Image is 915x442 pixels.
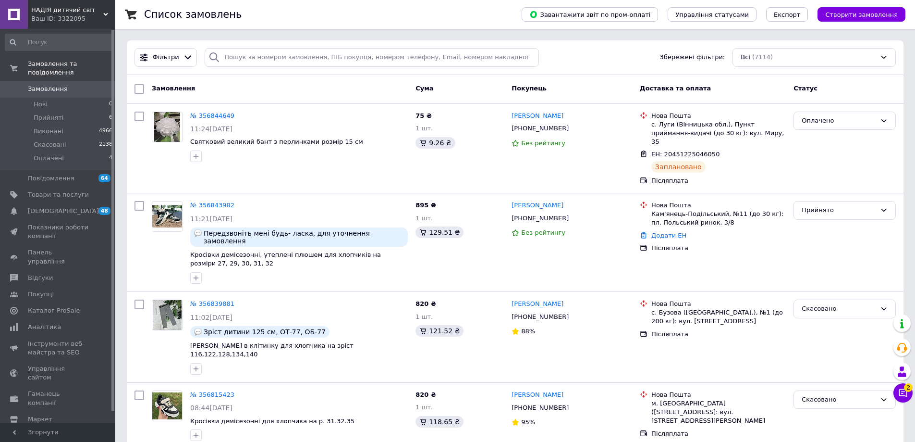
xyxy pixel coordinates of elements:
[904,383,913,392] span: 2
[98,207,110,215] span: 48
[651,308,786,326] div: с. Бузова ([GEOGRAPHIC_DATA].), №1 (до 200 кг): вул. [STREET_ADDRESS]
[34,127,63,136] span: Виконані
[194,229,202,237] img: :speech_balloon:
[109,100,112,109] span: 0
[152,205,182,228] img: Фото товару
[28,306,80,315] span: Каталог ProSale
[415,137,455,149] div: 9.26 ₴
[28,340,89,357] span: Інструменти веб-майстра та SEO
[512,85,547,92] span: Покупець
[752,53,773,61] span: (7114)
[521,418,535,426] span: 95%
[28,223,89,240] span: Показники роботи компанії
[152,392,182,419] img: Фото товару
[98,174,110,182] span: 64
[512,201,563,210] a: [PERSON_NAME]
[512,112,563,121] a: [PERSON_NAME]
[190,391,234,398] a: № 356815423
[34,100,48,109] span: Нові
[415,227,464,238] div: 129.51 ₴
[190,300,234,307] a: № 356839881
[5,34,113,51] input: Пошук
[152,112,183,142] a: Фото товару
[152,201,183,232] a: Фото товару
[34,154,64,163] span: Оплачені
[640,85,711,92] span: Доставка та оплата
[190,138,363,145] span: Святковий великий бант з перлинками розмір 15 см
[109,154,112,163] span: 4
[31,6,103,14] span: НАДІЯ дитячий світ
[28,323,61,331] span: Аналітика
[28,248,89,265] span: Панель управління
[651,399,786,426] div: м. [GEOGRAPHIC_DATA] ([STREET_ADDRESS]: вул. [STREET_ADDRESS][PERSON_NAME]
[651,151,720,158] span: ЕН: 20451225046050
[510,402,571,414] div: [PHONE_NUMBER]
[28,174,74,183] span: Повідомлення
[651,112,786,120] div: Нова Пошта
[28,85,68,93] span: Замовлення
[774,11,801,18] span: Експорт
[190,314,232,321] span: 11:02[DATE]
[28,190,89,199] span: Товари та послуги
[204,229,404,245] span: Передзвоніть мені будь- ласка, для уточнення замовлення
[415,300,436,307] span: 820 ₴
[28,207,99,215] span: [DEMOGRAPHIC_DATA]
[415,215,433,222] span: 1 шт.
[28,290,54,299] span: Покупці
[766,7,808,22] button: Експорт
[28,274,53,282] span: Відгуки
[415,404,433,411] span: 1 шт.
[893,383,913,403] button: Чат з покупцем2
[204,328,326,336] span: Зріст дитини 125 см, ОТ-77, ОБ-77
[28,390,89,407] span: Гаманець компанії
[529,10,650,19] span: Завантажити звіт по пром-оплаті
[144,9,242,20] h1: Список замовлень
[31,14,115,23] div: Ваш ID: 3322095
[28,60,115,77] span: Замовлення та повідомлення
[415,125,433,132] span: 1 шт.
[190,342,354,358] span: [PERSON_NAME] в клітинку для хлопчика на зріст 116,122,128,134,140
[28,415,52,424] span: Маркет
[415,112,432,119] span: 75 ₴
[205,48,539,67] input: Пошук за номером замовлення, ПІБ покупця, номером телефону, Email, номером накладної
[34,140,66,149] span: Скасовані
[651,300,786,308] div: Нова Пошта
[34,114,63,122] span: Прийняті
[154,112,180,142] img: Фото товару
[109,114,112,122] span: 6
[152,391,183,421] a: Фото товару
[512,300,563,309] a: [PERSON_NAME]
[668,7,756,22] button: Управління статусами
[99,127,112,136] span: 4966
[190,215,232,223] span: 11:21[DATE]
[152,300,183,330] a: Фото товару
[802,395,876,405] div: Скасовано
[190,417,354,425] a: Кросівки демісезонні для хлопчика на р. 31.32.35
[415,416,464,428] div: 118.65 ₴
[651,244,786,253] div: Післяплата
[802,205,876,215] div: Прийнято
[817,7,905,22] button: Створити замовлення
[675,11,749,18] span: Управління статусами
[659,53,725,62] span: Збережені фільтри:
[415,313,433,320] span: 1 шт.
[510,122,571,135] div: [PHONE_NUMBER]
[521,328,535,335] span: 88%
[194,328,202,336] img: :speech_balloon:
[741,53,750,62] span: Всі
[651,391,786,399] div: Нова Пошта
[415,391,436,398] span: 820 ₴
[415,202,436,209] span: 895 ₴
[415,85,433,92] span: Cума
[808,11,905,18] a: Створити замовлення
[651,232,686,239] a: Додати ЕН
[99,140,112,149] span: 2138
[190,202,234,209] a: № 356843982
[651,429,786,438] div: Післяплата
[651,330,786,339] div: Післяплата
[190,125,232,133] span: 11:24[DATE]
[190,112,234,119] a: № 356844649
[522,7,658,22] button: Завантажити звіт по пром-оплаті
[190,251,381,267] a: Кросівки демісезонні, утеплені плюшем для хлопчиків на розміри 27, 29, 30, 31, 32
